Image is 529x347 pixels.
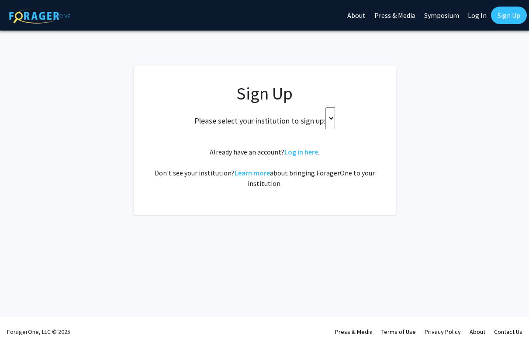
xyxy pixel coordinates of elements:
div: ForagerOne, LLC © 2025 [7,316,70,347]
a: Log in here [284,148,318,156]
a: Sign Up [491,7,527,24]
a: Press & Media [335,328,373,336]
a: Terms of Use [381,328,416,336]
a: About [470,328,485,336]
a: Contact Us [494,328,522,336]
h1: Sign Up [151,83,378,104]
a: Privacy Policy [425,328,461,336]
img: ForagerOne Logo [9,8,70,24]
h2: Please select your institution to sign up: [194,116,325,126]
div: Already have an account? . Don't see your institution? about bringing ForagerOne to your institut... [151,147,378,189]
a: Learn more about bringing ForagerOne to your institution [235,168,270,177]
